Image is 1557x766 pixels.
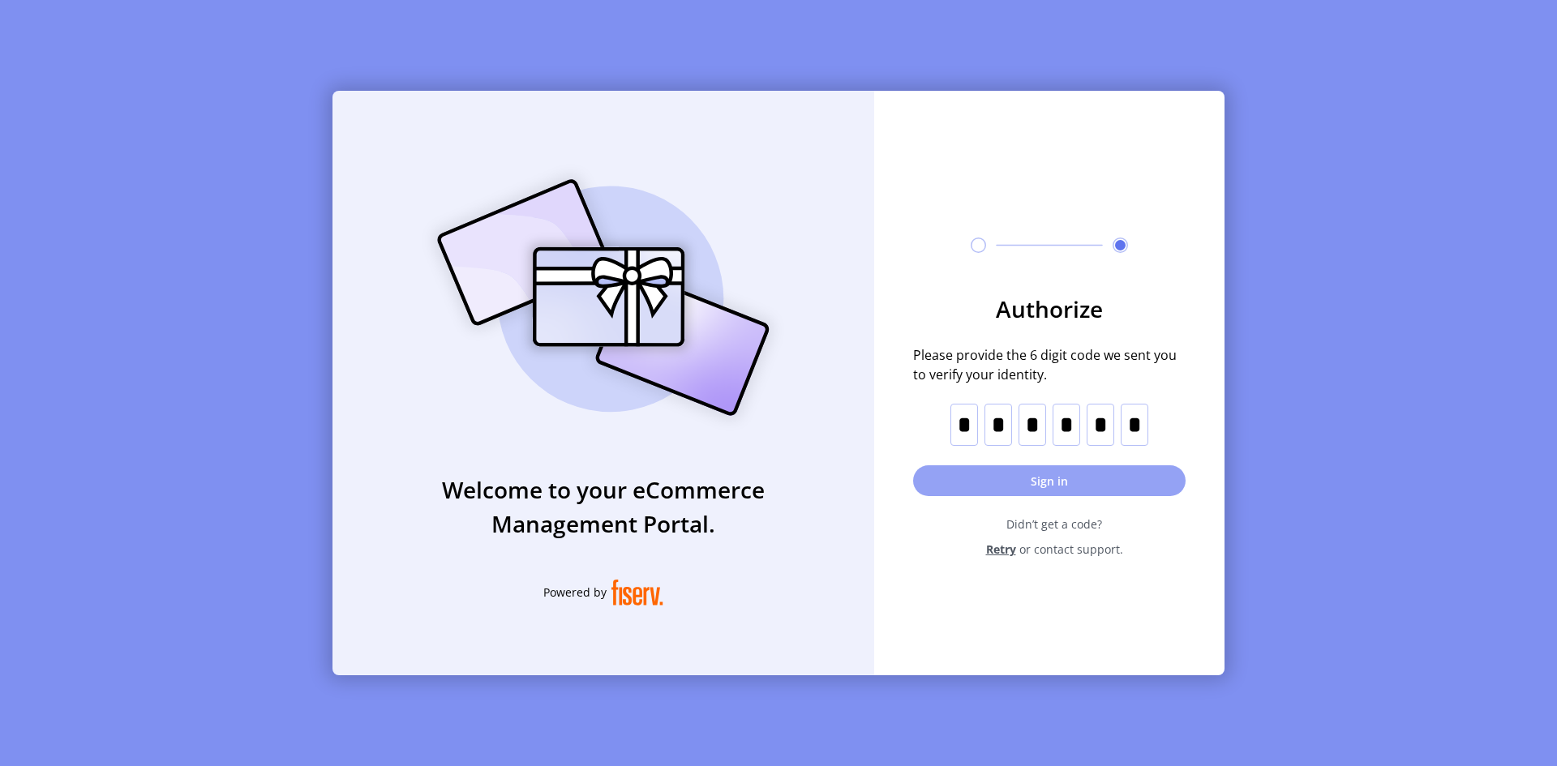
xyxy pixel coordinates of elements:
span: Retry [986,541,1016,558]
h3: Authorize [913,292,1186,326]
button: Sign in [913,465,1186,496]
span: Powered by [543,584,607,601]
span: or contact support. [1019,541,1123,558]
h3: Welcome to your eCommerce Management Portal. [332,473,874,541]
img: card_Illustration.svg [413,161,794,434]
span: Please provide the 6 digit code we sent you to verify your identity. [913,345,1186,384]
span: Didn’t get a code? [923,516,1186,533]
